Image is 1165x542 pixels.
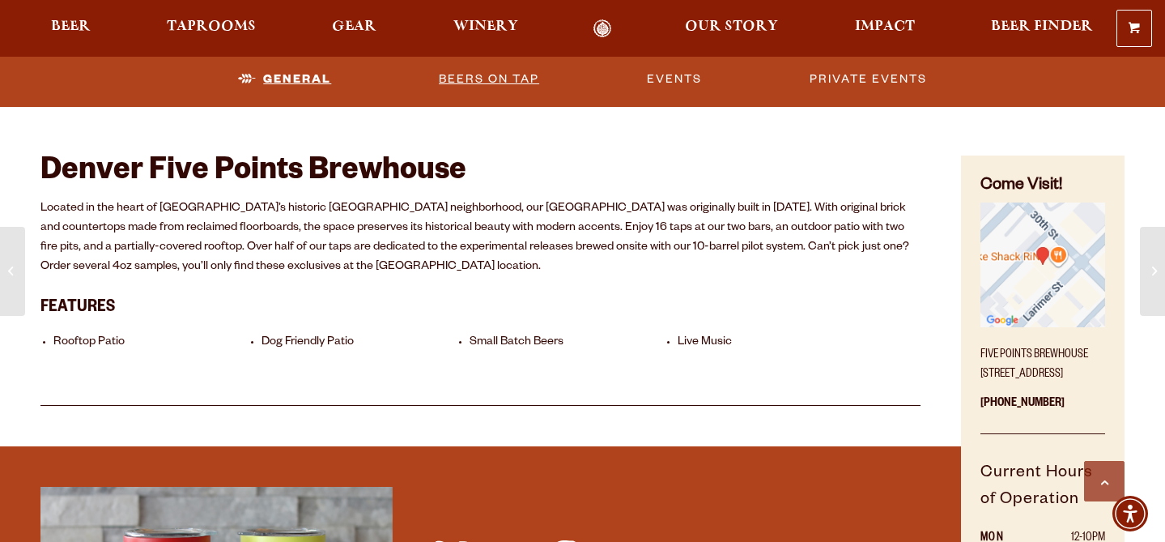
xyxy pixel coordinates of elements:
[232,61,338,98] a: General
[51,20,91,33] span: Beer
[1112,496,1148,531] div: Accessibility Menu
[40,19,101,38] a: Beer
[443,19,529,38] a: Winery
[1084,461,1125,501] a: Scroll to top
[980,385,1105,434] p: [PHONE_NUMBER]
[980,203,1105,327] img: Small thumbnail of location on map
[674,19,789,38] a: Our Story
[470,335,669,351] li: Small Batch Beers
[261,335,461,351] li: Dog Friendly Patio
[453,20,518,33] span: Winery
[980,319,1105,332] a: Find on Google Maps (opens in a new window)
[980,461,1105,528] h5: Current Hours of Operation
[803,61,933,98] a: Private Events
[432,61,546,98] a: Beers on Tap
[572,19,632,38] a: Odell Home
[844,19,925,38] a: Impact
[156,19,266,38] a: Taprooms
[980,175,1105,198] h4: Come Visit!
[855,20,915,33] span: Impact
[321,19,387,38] a: Gear
[980,19,1103,38] a: Beer Finder
[685,20,778,33] span: Our Story
[53,335,253,351] li: Rooftop Patio
[40,199,921,277] p: Located in the heart of [GEOGRAPHIC_DATA]’s historic [GEOGRAPHIC_DATA] neighborhood, our [GEOGRAP...
[40,288,921,322] h3: Features
[991,20,1093,33] span: Beer Finder
[40,156,921,191] h2: Denver Five Points Brewhouse
[678,335,877,351] li: Live Music
[640,61,708,98] a: Events
[332,20,376,33] span: Gear
[167,20,256,33] span: Taprooms
[980,336,1105,385] p: Five Points Brewhouse [STREET_ADDRESS]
